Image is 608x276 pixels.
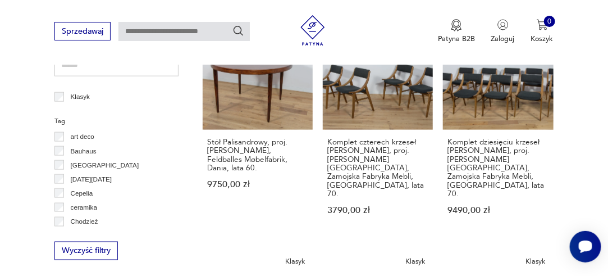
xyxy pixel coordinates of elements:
[438,19,475,44] button: Patyna B2B
[71,230,96,242] p: Ćmielów
[54,29,110,35] a: Sprzedawaj
[537,19,548,30] img: Ikona koszyka
[448,206,549,215] p: 9490,00 zł
[71,174,112,185] p: [DATE][DATE]
[491,34,515,44] p: Zaloguj
[71,91,90,102] p: Klasyk
[71,146,97,157] p: Bauhaus
[207,180,308,189] p: 9750,00 zł
[544,16,555,27] div: 0
[71,188,93,199] p: Cepelia
[491,19,515,44] button: Zaloguj
[54,22,110,40] button: Sprzedawaj
[443,20,553,234] a: KlasykKomplet dziesięciu krzeseł Skoczek, proj. J. Kędziorek, Zamojska Fabryka Mebli, Polska, lat...
[71,131,94,142] p: art deco
[327,138,428,198] h3: Komplet czterech krzeseł [PERSON_NAME], proj. [PERSON_NAME][GEOGRAPHIC_DATA], Zamojska Fabryka Me...
[207,138,308,172] h3: Stół Palisandrowy, proj. [PERSON_NAME], Feldballes Møbelfabrik, Dania, lata 60.
[323,20,433,234] a: KlasykKomplet czterech krzeseł Skoczek, proj. J. Kędziorek, Zamojska Fabryka Mebli, Polska, lata ...
[294,15,332,46] img: Patyna - sklep z meblami i dekoracjami vintage
[71,202,97,213] p: ceramika
[570,231,601,263] iframe: Smartsupp widget button
[54,242,117,260] button: Wyczyść filtry
[327,206,428,215] p: 3790,00 zł
[54,116,179,127] p: Tag
[448,138,549,198] h3: Komplet dziesięciu krzeseł [PERSON_NAME], proj. [PERSON_NAME][GEOGRAPHIC_DATA], Zamojska Fabryka ...
[438,19,475,44] a: Ikona medaluPatyna B2B
[531,19,554,44] button: 0Koszyk
[71,216,98,227] p: Chodzież
[232,25,245,37] button: Szukaj
[531,34,554,44] p: Koszyk
[203,20,313,234] a: KlasykStół Palisandrowy, proj. K. Kristiansen, Feldballes Møbelfabrik, Dania, lata 60.Stół Palisa...
[497,19,509,30] img: Ikonka użytkownika
[71,160,139,171] p: [GEOGRAPHIC_DATA]
[438,34,475,44] p: Patyna B2B
[451,19,462,31] img: Ikona medalu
